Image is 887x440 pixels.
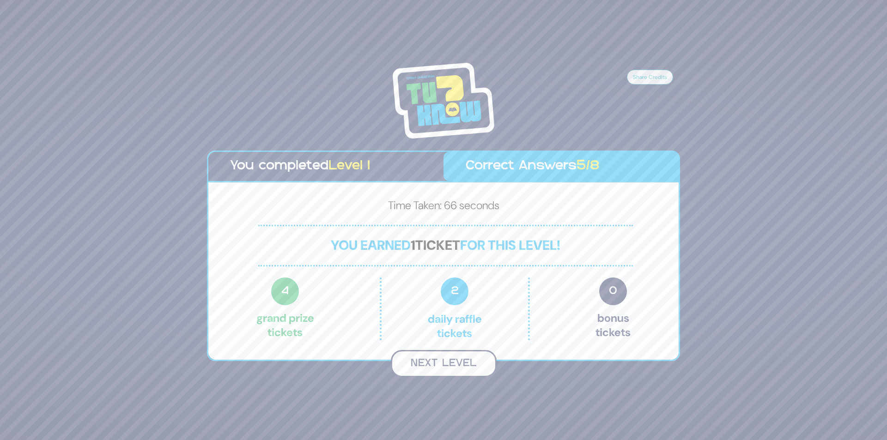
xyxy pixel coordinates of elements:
[331,236,560,254] span: You earned for this level!
[415,236,460,254] span: ticket
[271,277,299,305] span: 4
[393,63,494,139] img: Tournament Logo
[599,277,627,305] span: 0
[391,350,497,377] button: Next Level
[441,277,468,305] span: 2
[328,160,370,172] span: Level 1
[231,157,421,176] p: You completed
[411,236,415,254] span: 1
[595,277,631,340] p: Bonus tickets
[401,277,508,340] p: Daily Raffle tickets
[627,70,673,84] button: Share Credits
[223,197,664,217] p: Time Taken: 66 seconds
[466,157,656,176] p: Correct Answers
[577,160,600,172] span: 5/8
[256,277,314,340] p: Grand Prize tickets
